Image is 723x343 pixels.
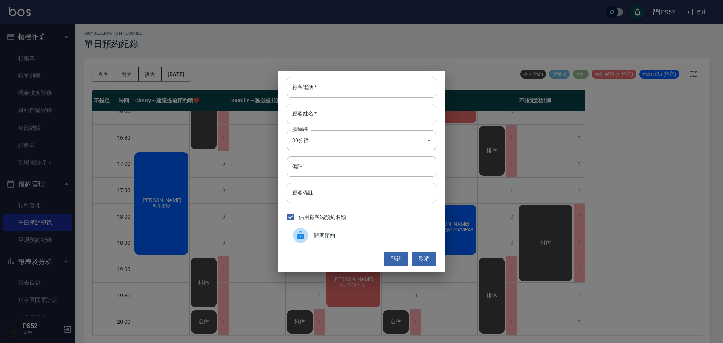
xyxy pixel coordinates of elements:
[287,130,436,150] div: 30分鐘
[412,252,436,266] button: 取消
[299,213,346,221] span: 佔用顧客端預約名額
[287,225,436,246] div: 關閉預約
[314,232,430,240] span: 關閉預約
[292,127,308,132] label: 服務時長
[384,252,408,266] button: 預約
